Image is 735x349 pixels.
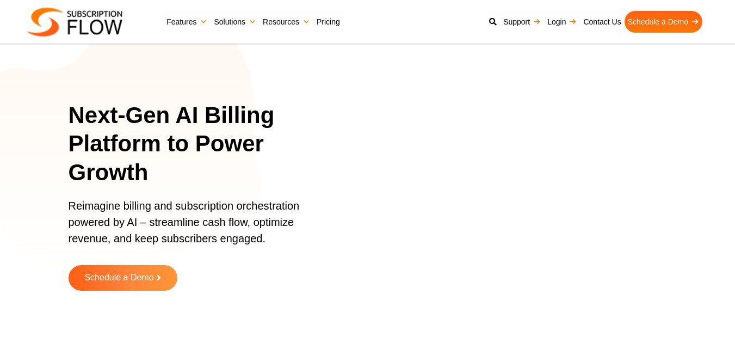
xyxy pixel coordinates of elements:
[69,101,339,187] h1: Next-Gen AI Billing Platform to Power Growth
[69,198,326,258] p: Reimagine billing and subscription orchestration powered by AI – streamline cash flow, optimize r...
[69,265,177,291] a: Schedule a Demo
[500,11,544,33] a: Support
[625,11,702,33] a: Schedule a Demo
[260,11,313,33] a: Resources
[544,11,580,33] a: Login
[211,11,260,33] a: Solutions
[163,11,211,33] a: Features
[580,11,624,33] a: Contact Us
[84,273,153,283] span: Schedule a Demo
[313,11,343,33] a: Pricing
[27,8,122,36] img: Subscriptionflow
